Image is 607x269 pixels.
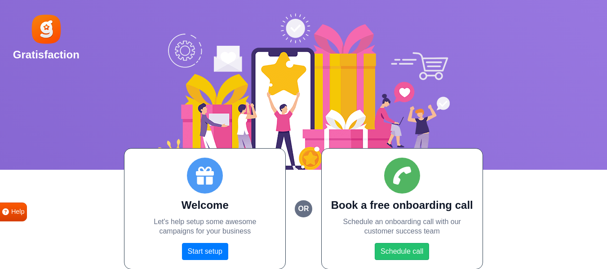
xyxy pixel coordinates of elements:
[11,207,25,217] span: Help
[133,199,276,212] h2: Welcome
[331,217,474,236] p: Schedule an onboarding call with our customer success team
[158,13,450,170] img: Social Boost
[375,243,429,260] a: Schedule call
[182,243,228,260] a: Start setup
[13,49,80,62] h2: Gratisfaction
[30,13,62,45] img: Gratisfaction
[295,200,312,217] small: or
[133,217,276,236] p: Let's help setup some awesome campaigns for your business
[331,199,474,212] h2: Book a free onboarding call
